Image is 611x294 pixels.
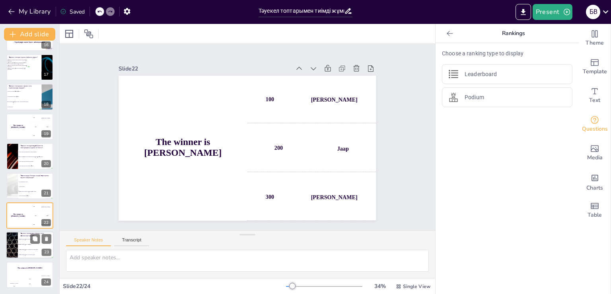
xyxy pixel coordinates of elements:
[60,8,85,16] div: Saved
[533,4,572,20] button: Present
[259,5,344,17] input: Insert title
[46,215,48,216] div: Jaap
[465,70,497,78] p: Leaderboard
[586,184,603,192] span: Charts
[30,202,53,211] div: 100
[6,262,53,288] div: 24
[6,5,54,18] button: My Library
[38,276,53,288] div: 300
[20,145,51,149] p: Тәуекел топтарының әлеуметтік интеграциясы туралы не білесіз?
[41,219,51,226] div: 22
[19,249,53,251] span: Нәтижелерді бағалау тек қаржылық қолдау үшін.
[6,84,53,110] div: 18
[465,93,484,102] p: Podium
[41,130,51,137] div: 19
[30,131,53,140] div: 300
[42,234,51,244] button: Delete Slide
[19,255,53,256] span: Нәтижелерді бағалау тек білім беру үшін.
[30,234,40,244] button: Duplicate Slide
[20,174,51,179] p: Тәуекелдерді басқару қандай әдістермен жүзеге асырылады?
[579,167,611,196] div: Add charts and graphs
[63,27,76,40] div: Layout
[19,156,53,157] span: Интеграция әлеуметтік байланыстарды нығайтуға көмектеседі.
[586,4,600,20] button: б b
[8,106,41,107] span: Тек білім беру.
[41,41,51,49] div: 16
[63,282,286,290] div: Slide 22 / 24
[22,279,38,288] div: 200
[583,67,607,76] span: Template
[587,153,603,162] span: Media
[46,126,48,127] div: Jaap
[588,211,602,220] span: Table
[9,84,39,89] p: Тәуекел топтарымен жұмыс істеу стратегиялары қандай?
[335,155,348,163] div: Jaap
[126,52,298,77] div: Slide 22
[8,101,41,102] span: Интеграцияланған әдістер мен стратегияларды қолдану.
[6,267,53,269] h4: The winner is [PERSON_NAME]
[22,278,38,279] div: Jaap
[19,151,53,153] span: Интеграция тек қаржылық қолдауды қамтиды.
[19,244,53,245] span: Нәтижелерді бағалау маңызды.
[516,4,531,20] button: Export to PowerPoint
[304,201,351,212] div: [PERSON_NAME]
[6,114,53,140] div: 19
[314,104,361,115] div: [PERSON_NAME]
[6,125,30,129] h4: The winner is [PERSON_NAME]
[6,282,22,284] div: [PERSON_NAME]
[579,196,611,225] div: Add a table
[19,190,53,192] span: Тәуекелдерді анықтау, бағалау және басқару.
[6,202,53,229] div: 22
[589,96,600,105] span: Text
[19,239,53,240] span: Нәтижелерді бағалау қажет емес.
[4,28,55,41] button: Add slide
[579,110,611,139] div: Get real-time input from your audience
[30,211,53,220] div: 200
[66,237,111,246] button: Speaker Notes
[449,69,458,79] img: LEADERBOARD icon
[6,284,22,288] div: 100
[8,65,29,67] span: Тәуекел топтары тек психологиялық қиындықтарға ұшырайды.
[19,166,53,167] span: Интеграция тек психологиялық көмек.
[84,29,93,39] span: Position
[8,68,29,70] span: Тәуекел топтары тек әлеуметтік қиындықтарға ұшырайды.
[41,101,51,108] div: 18
[582,125,608,133] span: Questions
[449,92,458,102] img: PODIUM icon
[9,56,39,59] p: Тәуекел топтары туралы қайсысы дұрыс?
[442,49,572,58] p: Choose a ranking type to display
[14,41,45,43] strong: Сұрақтарға жауап беруге дайындалыңыз!
[579,81,611,110] div: Add text boxes
[586,5,600,19] div: б b
[30,220,53,229] div: 300
[6,173,53,199] div: 21
[8,59,29,61] span: Тәуекел топтары тек экономикалық қиындықтарға ұшырайды.
[6,232,54,259] div: 23
[6,214,30,218] h4: The winner is [PERSON_NAME]
[41,190,51,197] div: 21
[41,160,51,167] div: 20
[8,62,29,64] span: Тәуекел топтары әлеуметтік, экономикалық және психологиялық қиындықтарға ұшырайды.
[117,123,247,157] h4: The winner is [PERSON_NAME]
[20,233,51,237] p: Тәуекел топтарымен жұмыс істеу нәтижелері қандай?
[30,122,53,131] div: 200
[8,96,41,97] span: Тек қаржылық қолдау көрсету.
[19,195,53,196] span: Тек психологиялық көмек.
[244,125,377,185] div: 200
[19,161,53,162] span: Интеграция тек білім беруді қамтиды.
[586,39,604,47] span: Theme
[30,114,53,122] div: 100
[6,54,53,80] div: 17
[239,173,372,233] div: 300
[579,24,611,53] div: Change the overall theme
[38,275,53,276] div: [PERSON_NAME]
[6,143,53,169] div: 20
[41,278,51,286] div: 24
[403,283,430,290] span: Single View
[579,139,611,167] div: Add images, graphics, shapes or video
[249,76,382,137] div: 100
[114,237,150,246] button: Transcript
[370,282,389,290] div: 34 %
[41,71,51,78] div: 17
